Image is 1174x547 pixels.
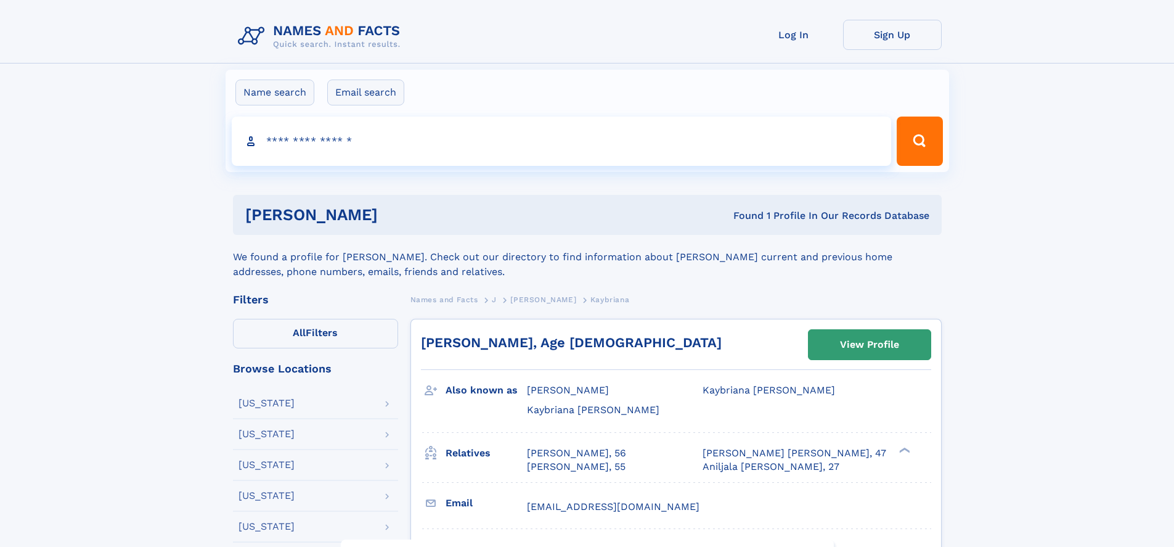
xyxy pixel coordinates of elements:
a: [PERSON_NAME], Age [DEMOGRAPHIC_DATA] [421,335,722,350]
h3: Relatives [446,443,527,464]
div: [US_STATE] [238,398,295,408]
a: Sign Up [843,20,942,50]
span: [PERSON_NAME] [510,295,576,304]
label: Email search [327,80,404,105]
a: [PERSON_NAME], 55 [527,460,626,474]
div: [US_STATE] [238,491,295,501]
a: [PERSON_NAME] [PERSON_NAME], 47 [703,446,886,460]
a: Names and Facts [410,292,478,307]
span: All [293,327,306,339]
span: J [492,295,497,304]
label: Name search [235,80,314,105]
a: J [492,292,497,307]
h3: Also known as [446,380,527,401]
div: Browse Locations [233,363,398,374]
span: Kaybriana [PERSON_NAME] [703,384,835,396]
div: Filters [233,294,398,305]
span: [EMAIL_ADDRESS][DOMAIN_NAME] [527,501,699,512]
a: Aniljala [PERSON_NAME], 27 [703,460,839,474]
div: ❯ [896,446,911,454]
div: Found 1 Profile In Our Records Database [555,209,929,223]
label: Filters [233,319,398,348]
a: [PERSON_NAME], 56 [527,446,626,460]
span: Kaybriana [PERSON_NAME] [527,404,659,416]
a: [PERSON_NAME] [510,292,576,307]
a: View Profile [809,330,931,360]
a: Log In [744,20,843,50]
div: [US_STATE] [238,460,295,470]
img: Logo Names and Facts [233,20,410,53]
div: [US_STATE] [238,522,295,532]
span: [PERSON_NAME] [527,384,609,396]
div: We found a profile for [PERSON_NAME]. Check out our directory to find information about [PERSON_N... [233,235,942,279]
input: search input [232,117,892,166]
button: Search Button [897,117,942,166]
div: View Profile [840,331,899,359]
div: [US_STATE] [238,429,295,439]
span: Kaybriana [590,295,629,304]
h1: [PERSON_NAME] [245,207,556,223]
h3: Email [446,493,527,514]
